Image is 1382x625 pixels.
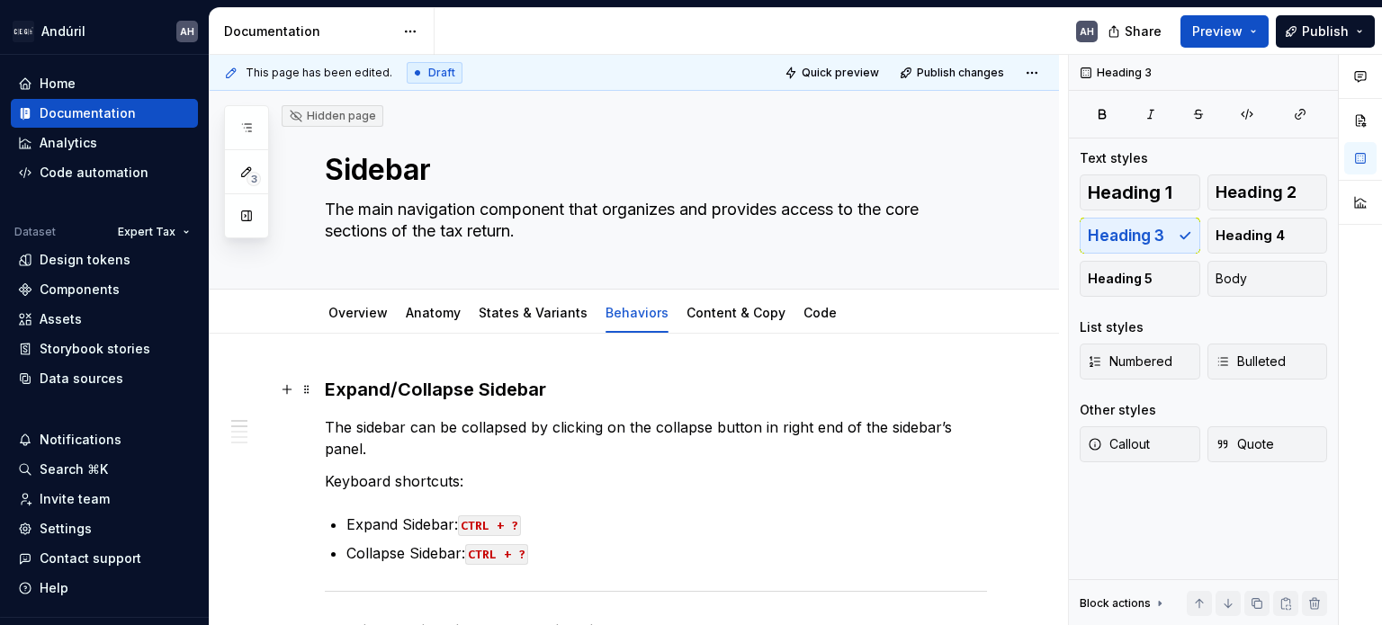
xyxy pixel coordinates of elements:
[325,416,987,460] p: The sidebar can be collapsed by clicking on the collapse button in right end of the sidebar’s panel.
[321,293,395,331] div: Overview
[11,158,198,187] a: Code automation
[4,12,205,50] button: AndúrilAH
[465,544,528,565] code: CTRL + ?
[224,22,394,40] div: Documentation
[802,66,879,80] span: Quick preview
[118,225,175,239] span: Expert Tax
[1080,426,1200,462] button: Callout
[13,21,34,42] img: 572984b3-56a8-419d-98bc-7b186c70b928.png
[1207,174,1328,210] button: Heading 2
[247,172,261,186] span: 3
[321,195,983,246] textarea: The main navigation component that organizes and provides access to the core sections of the tax ...
[11,129,198,157] a: Analytics
[40,549,141,567] div: Contact support
[328,305,388,320] a: Overview
[1080,261,1200,297] button: Heading 5
[40,104,136,122] div: Documentation
[11,275,198,304] a: Components
[11,544,198,573] button: Contact support
[1216,183,1297,201] span: Heading 2
[40,340,150,358] div: Storybook stories
[40,460,108,478] div: Search ⌘K
[40,75,76,93] div: Home
[11,574,198,603] button: Help
[1080,401,1156,419] div: Other styles
[11,246,198,274] a: Design tokens
[1216,353,1286,371] span: Bulleted
[11,425,198,454] button: Notifications
[246,66,392,80] span: This page has been edited.
[41,22,85,40] div: Andúril
[11,455,198,484] button: Search ⌘K
[458,515,521,536] code: CTRL + ?
[796,293,844,331] div: Code
[1207,218,1328,254] button: Heading 4
[917,66,1004,80] span: Publish changes
[471,293,595,331] div: States & Variants
[40,490,110,508] div: Invite team
[803,305,837,320] a: Code
[687,305,785,320] a: Content & Copy
[479,305,588,320] a: States & Variants
[1207,426,1328,462] button: Quote
[40,251,130,269] div: Design tokens
[1080,591,1167,616] div: Block actions
[1080,174,1200,210] button: Heading 1
[779,60,887,85] button: Quick preview
[598,293,676,331] div: Behaviors
[346,513,987,535] p: Expand Sidebar:
[40,310,82,328] div: Assets
[325,470,987,492] p: Keyboard shortcuts:
[1207,344,1328,379] button: Bulleted
[1099,15,1173,48] button: Share
[1216,270,1247,288] span: Body
[1180,15,1269,48] button: Preview
[40,579,68,597] div: Help
[1080,318,1144,336] div: List styles
[289,109,376,123] div: Hidden page
[11,99,198,128] a: Documentation
[11,69,198,98] a: Home
[399,293,468,331] div: Anatomy
[11,335,198,363] a: Storybook stories
[1080,344,1200,379] button: Numbered
[1080,24,1094,39] div: AH
[1088,270,1153,288] span: Heading 5
[40,134,97,152] div: Analytics
[40,164,148,182] div: Code automation
[1302,22,1349,40] span: Publish
[346,542,987,564] p: Collapse Sidebar:
[679,293,793,331] div: Content & Copy
[1088,353,1172,371] span: Numbered
[110,219,198,245] button: Expert Tax
[40,281,120,299] div: Components
[180,24,194,39] div: AH
[1216,435,1274,453] span: Quote
[1276,15,1375,48] button: Publish
[1207,261,1328,297] button: Body
[40,370,123,388] div: Data sources
[894,60,1012,85] button: Publish changes
[11,364,198,393] a: Data sources
[1088,183,1172,201] span: Heading 1
[1192,22,1243,40] span: Preview
[321,148,983,192] textarea: Sidebar
[40,520,92,538] div: Settings
[14,225,56,239] div: Dataset
[1216,227,1285,245] span: Heading 4
[11,514,198,543] a: Settings
[11,305,198,334] a: Assets
[606,305,669,320] a: Behaviors
[428,66,455,80] span: Draft
[325,377,987,402] h3: Expand/Collapse Sidebar
[1080,596,1151,611] div: Block actions
[1125,22,1162,40] span: Share
[1080,149,1148,167] div: Text styles
[1088,435,1150,453] span: Callout
[11,485,198,513] a: Invite team
[406,305,461,320] a: Anatomy
[40,431,121,449] div: Notifications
